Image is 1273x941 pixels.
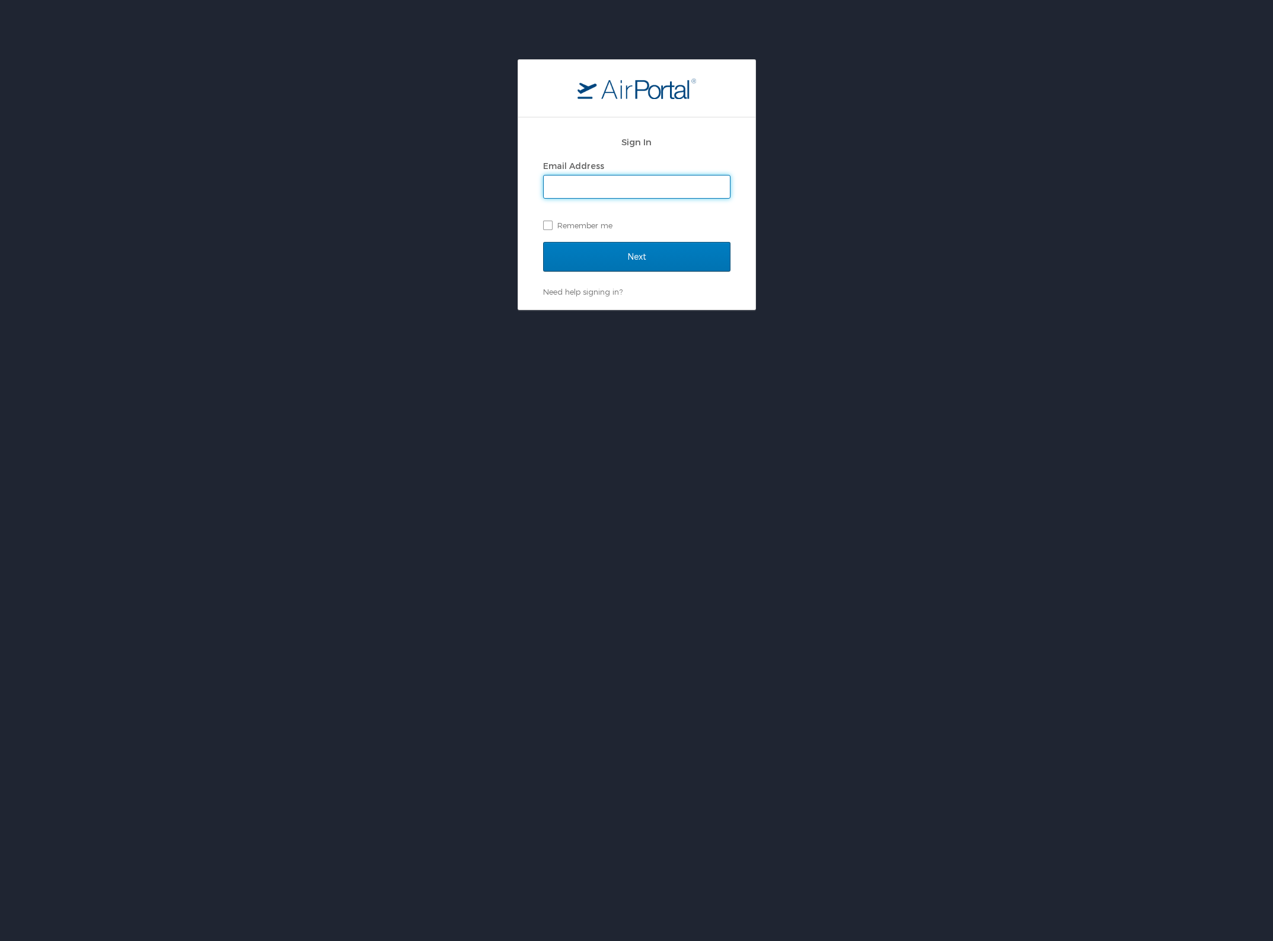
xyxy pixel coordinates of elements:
[543,135,730,149] h2: Sign In
[543,287,623,296] a: Need help signing in?
[543,161,604,171] label: Email Address
[543,216,730,234] label: Remember me
[578,78,696,99] img: logo
[543,242,730,272] input: Next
